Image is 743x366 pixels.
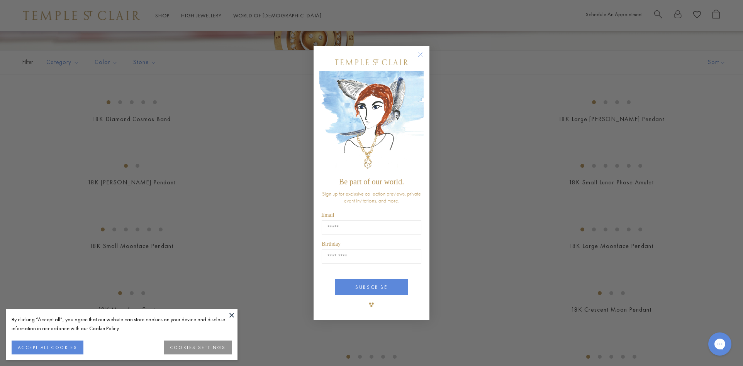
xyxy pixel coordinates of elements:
[335,59,408,65] img: Temple St. Clair
[704,330,735,358] iframe: Gorgias live chat messenger
[322,241,341,247] span: Birthday
[322,220,421,235] input: Email
[339,177,404,186] span: Be part of our world.
[164,341,232,354] button: COOKIES SETTINGS
[335,279,408,295] button: SUBSCRIBE
[364,297,379,312] img: TSC
[322,190,421,204] span: Sign up for exclusive collection previews, private event invitations, and more.
[419,54,429,63] button: Close dialog
[319,71,424,174] img: c4a9eb12-d91a-4d4a-8ee0-386386f4f338.jpeg
[12,315,232,333] div: By clicking “Accept all”, you agree that our website can store cookies on your device and disclos...
[12,341,83,354] button: ACCEPT ALL COOKIES
[321,212,334,218] span: Email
